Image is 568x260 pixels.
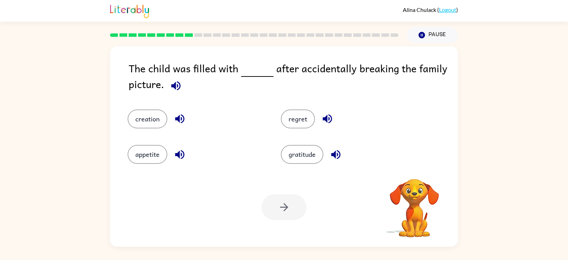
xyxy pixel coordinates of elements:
[129,60,458,95] div: The child was filled with after accidentally breaking the family picture.
[128,145,167,164] button: appetite
[128,109,167,128] button: creation
[439,6,456,13] a: Logout
[281,109,315,128] button: regret
[110,3,149,18] img: Literably
[379,168,450,238] video: Your browser must support playing .mp4 files to use Literably. Please try using another browser.
[281,145,323,164] button: gratitude
[403,6,437,13] span: Alina Chulack
[407,27,458,43] button: Pause
[403,6,458,13] div: ( )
